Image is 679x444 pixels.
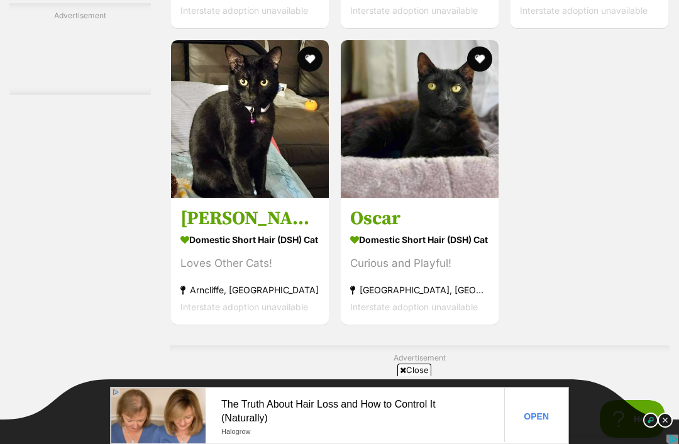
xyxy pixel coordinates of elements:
[524,33,549,41] div: OPEN
[350,282,489,299] strong: [GEOGRAPHIC_DATA], [GEOGRAPHIC_DATA]
[520,5,648,16] span: Interstate adoption unavailable
[111,9,120,18] a: ad
[111,9,206,64] img: The Truth About Hair Loss and How to Control It (Naturally)
[221,49,455,56] span: Halogrow
[180,5,308,16] span: Interstate adoption unavailable
[180,231,319,249] strong: Domestic Short Hair (DSH) Cat
[170,345,670,438] div: Advertisement
[191,369,649,425] iframe: Advertisement
[350,231,489,249] strong: Domestic Short Hair (DSH) Cat
[341,198,499,325] a: Oscar Domestic Short Hair (DSH) Cat Curious and Playful! [GEOGRAPHIC_DATA], [GEOGRAPHIC_DATA] Int...
[467,46,492,72] button: favourite
[171,198,329,325] a: [PERSON_NAME] Domestic Short Hair (DSH) Cat Loves Other Cats! Arncliffe, [GEOGRAPHIC_DATA] Inters...
[350,302,478,313] span: Interstate adoption unavailable
[350,256,489,273] div: Curious and Playful!
[9,3,151,95] div: Advertisement
[180,207,319,231] h3: [PERSON_NAME]
[658,413,673,428] img: close_dark.svg
[397,364,431,376] span: Close
[180,282,319,299] strong: Arncliffe, [GEOGRAPHIC_DATA]
[297,46,323,72] button: favourite
[180,256,319,273] div: Loves Other Cats!
[341,40,499,198] img: Oscar - Domestic Short Hair (DSH) Cat
[171,40,329,198] img: Bobby - Domestic Short Hair (DSH) Cat
[350,207,489,231] h3: Oscar
[111,9,568,64] a: The Truth About Hair Loss and How to Control It (Naturally) HalogrowOPEN
[180,302,308,313] span: Interstate adoption unavailable
[350,5,478,16] span: Interstate adoption unavailable
[221,17,477,46] span: The Truth About Hair Loss and How to Control It (Naturally)
[643,413,658,428] img: info_dark.svg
